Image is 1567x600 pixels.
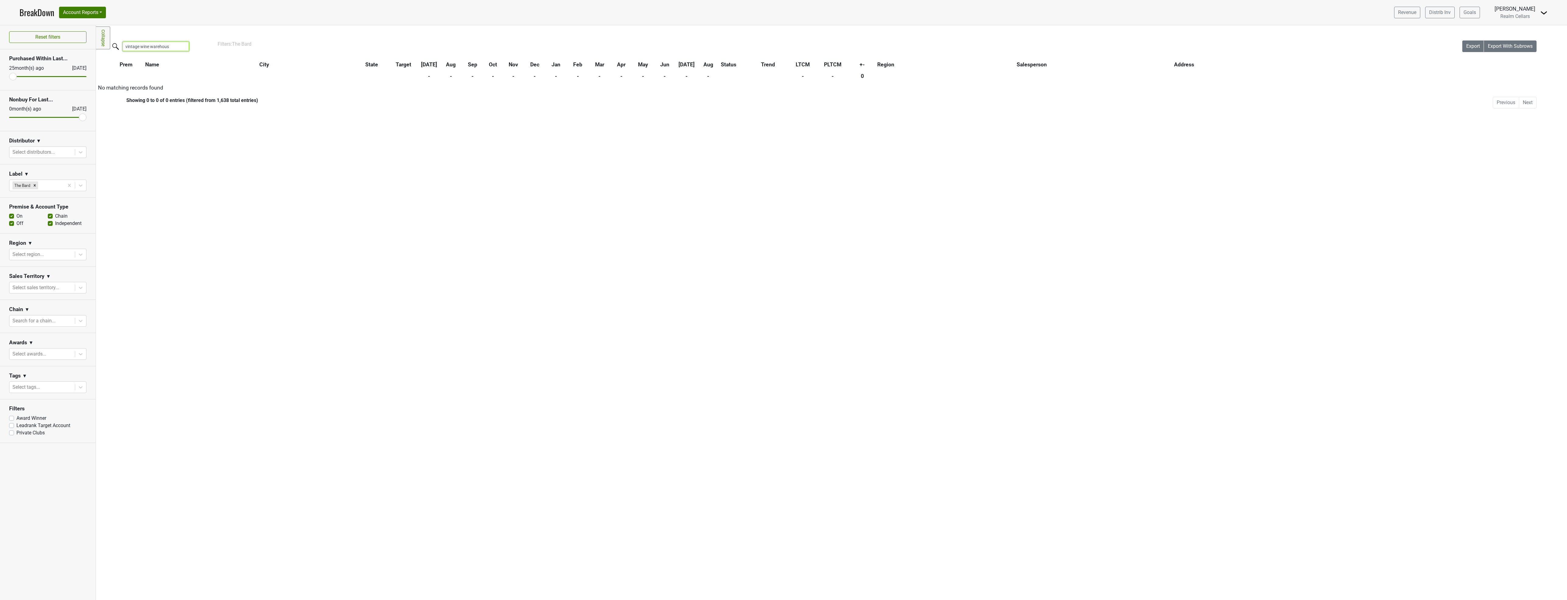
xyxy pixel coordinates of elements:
span: The Bard [232,41,251,47]
h3: Tags [9,373,21,379]
th: - [524,71,545,82]
h3: Nonbuy For Last... [9,96,86,103]
th: - [419,71,440,82]
div: Remove The Bard [31,181,38,189]
th: +-: activate to sort column descending [849,59,875,70]
span: Realm Cellars [1500,13,1530,19]
label: On [16,212,23,220]
span: ▼ [24,170,29,178]
th: State: activate to sort column ascending [364,59,388,70]
h3: Awards [9,339,27,346]
div: Showing 0 to 0 of 0 entries (filtered from 1,638 total entries) [96,97,258,103]
th: - [633,71,654,82]
div: Filters: [218,40,1445,48]
h3: Premise & Account Type [9,204,86,210]
div: The Bard [12,181,31,189]
button: Reset filters [9,31,86,43]
div: 25 month(s) ago [9,65,58,72]
th: - [676,71,697,82]
span: ▼ [46,273,51,280]
label: Chain [55,212,68,220]
th: Target: activate to sort column ascending [389,59,418,70]
label: Off [16,220,23,227]
span: PLTCM [824,61,841,68]
th: Sep: activate to sort column ascending [462,59,483,70]
th: Oct: activate to sort column ascending [484,59,502,70]
span: Trend [761,61,775,68]
span: ▼ [28,240,33,247]
th: Aug: activate to sort column ascending [440,59,461,70]
span: +- [860,61,865,68]
th: - [654,71,675,82]
span: Prem [120,61,132,68]
h3: Distributor [9,138,35,144]
th: PLTCM: activate to sort column ascending [817,59,849,70]
button: Export [1462,40,1484,52]
h3: Filters [9,405,86,412]
label: Private Clubs [16,429,45,437]
th: - [545,71,566,82]
td: No matching records found [96,82,1439,93]
div: 0 month(s) ago [9,105,58,113]
th: Jul: activate to sort column ascending [419,59,440,70]
th: Status: activate to sort column ascending [719,59,759,70]
th: Dec: activate to sort column ascending [524,59,545,70]
span: LTCM [796,61,810,68]
th: Feb: activate to sort column ascending [567,59,588,70]
th: May: activate to sort column ascending [633,59,654,70]
th: Apr: activate to sort column ascending [611,59,632,70]
th: Prem: activate to sort column ascending [118,59,143,70]
div: [DATE] [67,105,86,113]
th: - [790,71,816,82]
span: 0 [861,73,864,79]
th: - [817,71,849,82]
span: Target [396,61,411,68]
span: ▼ [29,339,33,346]
span: ▼ [25,306,30,313]
th: Trend: activate to sort column ascending [759,59,789,70]
span: Status [721,61,736,68]
a: Goals [1460,7,1480,18]
a: Collapse [96,26,110,49]
h3: Region [9,240,26,246]
th: Jan: activate to sort column ascending [545,59,566,70]
th: Name: activate to sort column ascending [144,59,257,70]
th: - [440,71,461,82]
th: - [698,71,719,82]
span: ▼ [22,372,27,380]
span: Export With Subrows [1488,43,1533,49]
div: [DATE] [67,65,86,72]
th: Aug: activate to sort column ascending [698,59,719,70]
img: Dropdown Menu [1540,9,1548,16]
span: ▼ [36,137,41,145]
a: Distrib Inv [1425,7,1455,18]
span: Name [145,61,159,68]
th: - [462,71,483,82]
label: Award Winner [16,415,46,422]
h3: Label [9,171,23,177]
span: Export [1466,43,1480,49]
th: Mar: activate to sort column ascending [589,59,610,70]
th: - [567,71,588,82]
th: Nov: activate to sort column ascending [503,59,524,70]
th: Jun: activate to sort column ascending [654,59,675,70]
th: Jul: activate to sort column ascending [676,59,697,70]
th: - [589,71,610,82]
th: - [503,71,524,82]
th: Address: activate to sort column ascending [1173,59,1439,70]
h3: Chain [9,306,23,313]
th: LTCM: activate to sort column ascending [790,59,816,70]
th: - [484,71,502,82]
div: [PERSON_NAME] [1495,5,1535,13]
label: Leadrank Target Account [16,422,70,429]
h3: Sales Territory [9,273,44,279]
th: Salesperson: activate to sort column ascending [1015,59,1172,70]
label: Independent [55,220,82,227]
a: Revenue [1394,7,1420,18]
button: Account Reports [59,7,106,18]
h3: Purchased Within Last... [9,55,86,62]
a: BreakDown [19,6,54,19]
button: Export With Subrows [1484,40,1537,52]
th: Region: activate to sort column ascending [876,59,1014,70]
th: &nbsp;: activate to sort column ascending [96,59,117,70]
